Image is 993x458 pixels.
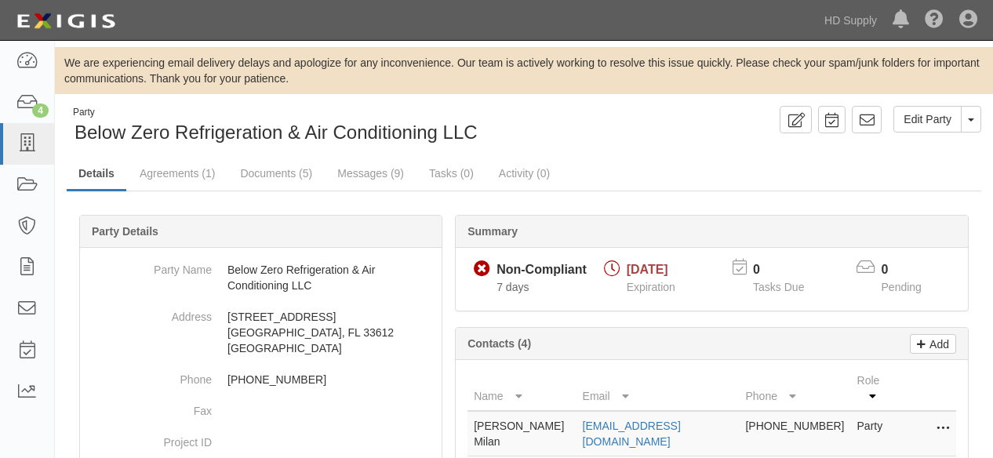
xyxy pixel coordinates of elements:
[467,225,518,238] b: Summary
[467,366,576,411] th: Name
[86,254,212,278] dt: Party Name
[910,334,956,354] a: Add
[487,158,562,189] a: Activity (0)
[67,158,126,191] a: Details
[739,411,850,456] td: [PHONE_NUMBER]
[753,261,824,279] p: 0
[753,281,804,293] span: Tasks Due
[497,281,529,293] span: Since 08/06/2025
[86,254,435,301] dd: Below Zero Refrigeration & Air Conditioning LLC
[467,411,576,456] td: [PERSON_NAME] Milan
[417,158,486,189] a: Tasks (0)
[474,261,490,278] i: Non-Compliant
[627,263,668,276] span: [DATE]
[851,411,893,456] td: Party
[86,395,212,419] dt: Fax
[467,337,531,350] b: Contacts (4)
[86,301,212,325] dt: Address
[92,225,158,238] b: Party Details
[583,420,681,448] a: [EMAIL_ADDRESS][DOMAIN_NAME]
[86,427,212,450] dt: Project ID
[128,158,227,189] a: Agreements (1)
[925,11,944,30] i: Help Center - Complianz
[627,281,675,293] span: Expiration
[817,5,885,36] a: HD Supply
[75,122,478,143] span: Below Zero Refrigeration & Air Conditioning LLC
[86,364,435,395] dd: [PHONE_NUMBER]
[12,7,120,35] img: logo-5460c22ac91f19d4615b14bd174203de0afe785f0fc80cf4dbbc73dc1793850b.png
[73,106,478,119] div: Party
[326,158,416,189] a: Messages (9)
[882,261,941,279] p: 0
[55,55,993,86] div: We are experiencing email delivery delays and apologize for any inconvenience. Our team is active...
[739,366,850,411] th: Phone
[32,104,49,118] div: 4
[851,366,893,411] th: Role
[86,301,435,364] dd: [STREET_ADDRESS] [GEOGRAPHIC_DATA], FL 33612 [GEOGRAPHIC_DATA]
[228,158,324,189] a: Documents (5)
[67,106,512,146] div: Below Zero Refrigeration & Air Conditioning LLC
[86,364,212,387] dt: Phone
[926,335,949,353] p: Add
[882,281,922,293] span: Pending
[497,261,587,279] div: Non-Compliant
[893,106,962,133] a: Edit Party
[577,366,740,411] th: Email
